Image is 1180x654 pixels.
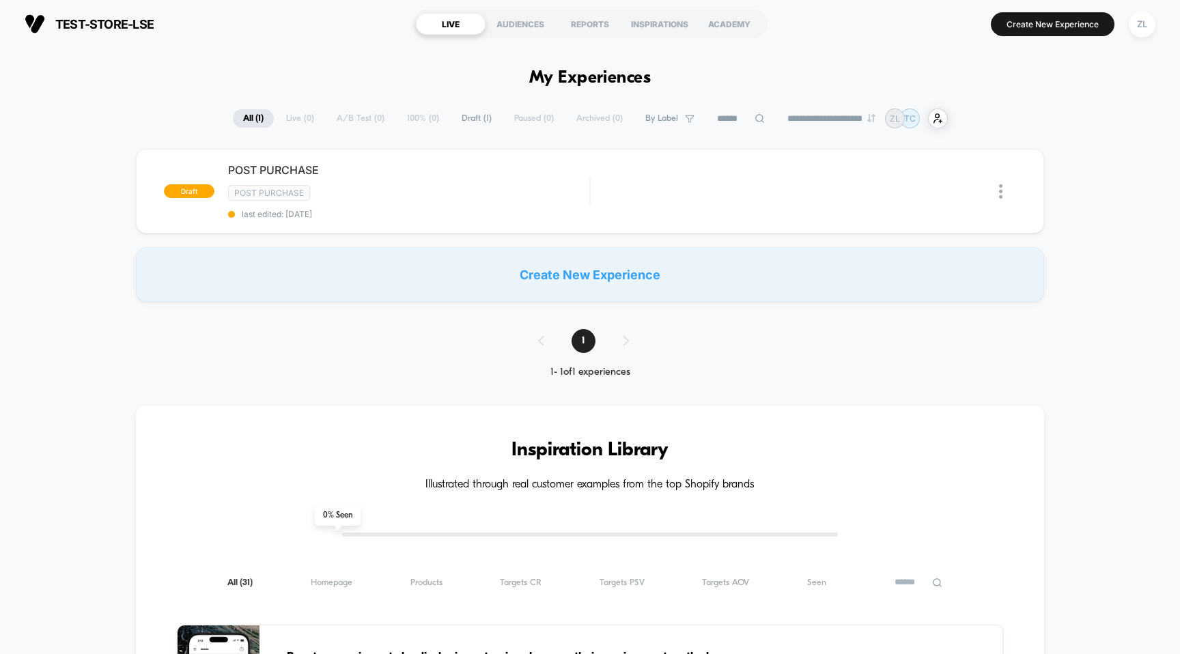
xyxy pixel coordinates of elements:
[228,209,590,219] span: last edited: [DATE]
[1129,11,1155,38] div: ZL
[410,578,442,588] span: Products
[904,113,916,124] p: TC
[625,13,694,35] div: INSPIRATIONS
[10,292,594,304] input: Seek
[233,109,274,128] span: All ( 1 )
[524,367,656,378] div: 1 - 1 of 1 experiences
[7,310,29,332] button: Play, NEW DEMO 2025-VEED.mp4
[177,479,1004,492] h4: Illustrated through real customer examples from the top Shopify brands
[572,329,595,353] span: 1
[55,17,154,31] span: test-store-lse
[702,578,749,588] span: Targets AOV
[240,578,253,587] span: ( 31 )
[1125,10,1160,38] button: ZL
[991,12,1114,36] button: Create New Experience
[228,185,310,201] span: Post Purchase
[227,578,253,588] span: All
[451,109,502,128] span: Draft ( 1 )
[807,578,826,588] span: Seen
[25,14,45,34] img: Visually logo
[311,578,352,588] span: Homepage
[285,153,318,186] button: Play, NEW DEMO 2025-VEED.mp4
[20,13,158,35] button: test-store-lse
[890,113,900,124] p: ZL
[177,440,1004,461] h3: Inspiration Library
[164,184,214,198] span: draft
[486,13,555,35] div: AUDIENCES
[529,68,651,88] h1: My Experiences
[555,13,625,35] div: REPORTS
[228,163,590,177] span: POST PURCHASE
[136,247,1045,302] div: Create New Experience
[694,13,764,35] div: ACADEMY
[503,315,544,328] input: Volume
[600,578,645,588] span: Targets PSV
[999,184,1002,199] img: close
[416,13,486,35] div: LIVE
[500,578,542,588] span: Targets CR
[867,114,875,122] img: end
[440,313,477,328] div: Duration
[407,313,438,328] div: Current time
[645,113,678,124] span: By Label
[315,505,361,526] span: 0 % Seen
